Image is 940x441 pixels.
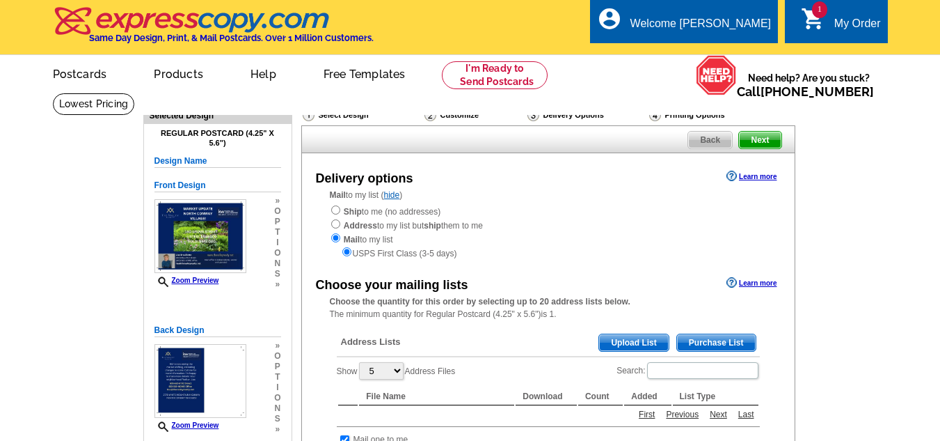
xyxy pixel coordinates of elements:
[673,388,758,405] th: List Type
[274,279,280,290] span: »
[359,362,404,380] select: ShowAddress Files
[274,248,280,258] span: o
[737,84,874,99] span: Call
[274,362,280,372] span: p
[301,56,428,89] a: Free Templates
[330,246,767,260] div: USPS First Class (3-5 days)
[516,388,577,405] th: Download
[726,171,776,182] a: Learn more
[423,108,526,122] div: Customize
[424,221,441,231] strong: ship
[337,361,456,381] label: Show Address Files
[274,341,280,351] span: »
[274,206,280,217] span: o
[330,204,767,260] div: to me (no addresses) to my list but them to me to my list
[677,334,756,351] span: Purchase List
[302,295,795,320] div: The minimum quantity for Regular Postcard (4.25" x 5.6")is 1.
[662,408,702,421] a: Previous
[303,109,314,121] img: Select Design
[649,109,661,121] img: Printing Options & Summary
[597,6,622,31] i: account_circle
[274,227,280,238] span: t
[154,421,219,429] a: Zoom Preview
[344,221,377,231] strong: Address
[739,132,781,148] span: Next
[424,109,436,121] img: Customize
[274,393,280,403] span: o
[688,132,732,148] span: Back
[154,344,247,418] img: small-thumb.jpg
[274,372,280,382] span: t
[274,414,280,424] span: s
[132,56,225,89] a: Products
[359,388,514,405] th: File Name
[687,131,733,149] a: Back
[274,424,280,435] span: »
[154,129,281,147] h4: Regular Postcard (4.25" x 5.6")
[578,388,623,405] th: Count
[737,71,881,99] span: Need help? Are you stuck?
[302,189,795,260] div: to my list ( )
[648,108,772,122] div: Printing Options
[274,382,280,393] span: i
[726,277,776,288] a: Learn more
[630,17,771,37] div: Welcome [PERSON_NAME]
[647,362,758,379] input: Search:
[341,336,401,348] span: Address Lists
[274,217,280,227] span: p
[53,17,374,43] a: Same Day Design, Print, & Mail Postcards. Over 1 Million Customers.
[696,55,737,95] img: help
[616,361,759,380] label: Search:
[301,108,423,125] div: Select Design
[330,190,346,200] strong: Mail
[154,277,219,284] a: Zoom Preview
[154,179,281,192] h5: Front Design
[316,276,468,295] div: Choose your mailing lists
[274,238,280,248] span: i
[274,258,280,269] span: n
[801,6,826,31] i: shopping_cart
[144,109,292,122] div: Selected Design
[801,15,881,33] a: 1 shopping_cart My Order
[154,324,281,337] h5: Back Design
[228,56,298,89] a: Help
[316,169,413,188] div: Delivery options
[154,155,281,168] h5: Design Name
[274,196,280,206] span: »
[330,297,630,307] strong: Choose the quantity for this order by selecting up to 20 address lists below.
[812,1,827,18] span: 1
[274,269,280,279] span: s
[526,108,648,125] div: Delivery Options
[706,408,731,421] a: Next
[624,388,671,405] th: Added
[760,84,874,99] a: [PHONE_NUMBER]
[31,56,129,89] a: Postcards
[834,17,881,37] div: My Order
[527,109,539,121] img: Delivery Options
[599,334,668,351] span: Upload List
[344,207,362,217] strong: Ship
[274,351,280,362] span: o
[344,235,360,245] strong: Mail
[89,33,374,43] h4: Same Day Design, Print, & Mail Postcards. Over 1 Million Customers.
[735,408,758,421] a: Last
[635,408,658,421] a: First
[274,403,280,414] span: n
[154,199,247,273] img: small-thumb.jpg
[384,190,400,200] a: hide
